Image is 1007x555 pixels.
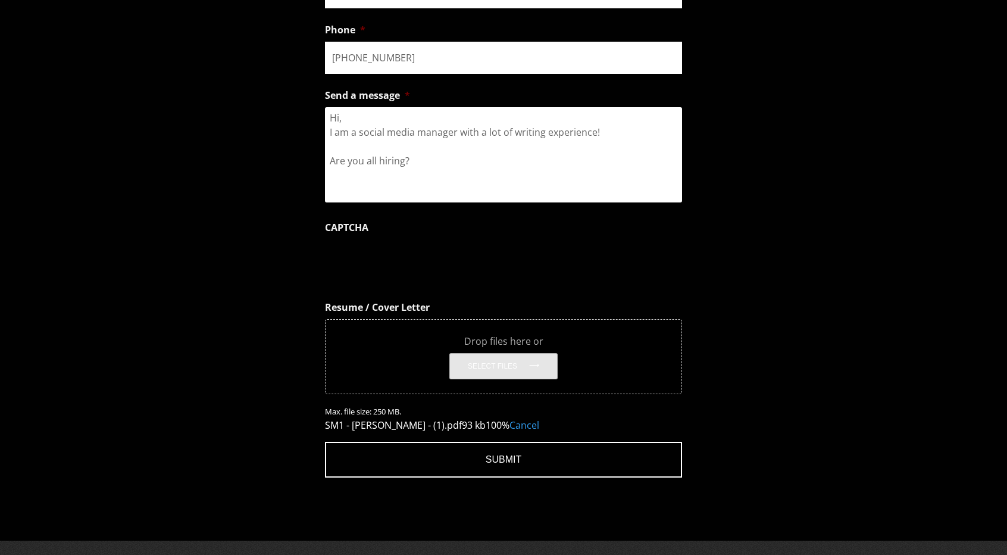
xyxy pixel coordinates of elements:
[325,24,365,36] label: Phone
[325,239,506,286] iframe: reCAPTCHA
[509,419,539,432] a: Cancel
[325,89,410,102] label: Send a message
[340,334,667,348] span: Drop files here or
[449,353,558,379] button: select files, resume / cover letter
[793,417,1007,555] iframe: Chat Widget
[325,397,411,417] span: Max. file size: 250 MB.
[462,419,486,432] span: 93 kb
[325,442,682,478] input: Submit
[486,419,509,432] span: 100%
[325,222,368,234] label: CAPTCHA
[325,301,430,314] label: Resume / Cover Letter
[325,419,462,432] span: SM1 - [PERSON_NAME] - (1).pdf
